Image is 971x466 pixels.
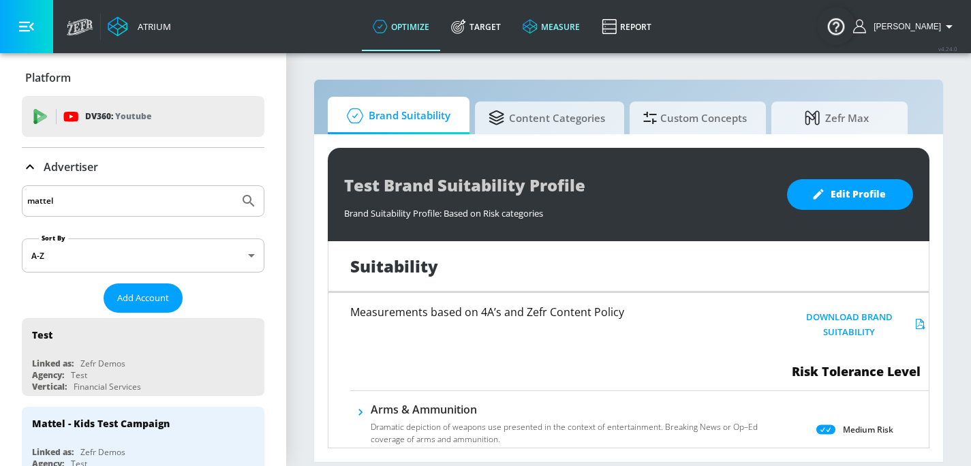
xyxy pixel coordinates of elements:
[22,148,264,186] div: Advertiser
[784,307,929,343] button: Download Brand Suitability
[817,7,855,45] button: Open Resource Center
[44,159,98,174] p: Advertiser
[22,59,264,97] div: Platform
[32,446,74,458] div: Linked as:
[25,70,71,85] p: Platform
[80,446,125,458] div: Zefr Demos
[234,186,264,216] button: Submit Search
[39,234,68,243] label: Sort By
[71,369,87,381] div: Test
[74,381,141,392] div: Financial Services
[104,283,183,313] button: Add Account
[440,2,512,51] a: Target
[85,109,151,124] p: DV360:
[853,18,957,35] button: [PERSON_NAME]
[32,369,64,381] div: Agency:
[22,318,264,396] div: TestLinked as:Zefr DemosAgency:TestVertical:Financial Services
[341,99,450,132] span: Brand Suitability
[868,22,941,31] span: login as: kate.csiki@zefr.com
[371,402,764,454] div: Arms & AmmunitionDramatic depiction of weapons use presented in the context of entertainment. Bre...
[814,186,886,203] span: Edit Profile
[32,328,52,341] div: Test
[80,358,125,369] div: Zefr Demos
[371,402,764,417] h6: Arms & Ammunition
[643,102,747,134] span: Custom Concepts
[32,358,74,369] div: Linked as:
[843,422,893,437] p: Medium Risk
[792,363,921,379] span: Risk Tolerance Level
[344,200,773,219] div: Brand Suitability Profile: Based on Risk categories
[489,102,605,134] span: Content Categories
[350,307,736,317] h6: Measurements based on 4A’s and Zefr Content Policy
[787,179,913,210] button: Edit Profile
[512,2,591,51] a: measure
[132,20,171,33] div: Atrium
[22,238,264,273] div: A-Z
[362,2,440,51] a: optimize
[785,102,889,134] span: Zefr Max
[115,109,151,123] p: Youtube
[591,2,662,51] a: Report
[938,45,957,52] span: v 4.24.0
[108,16,171,37] a: Atrium
[22,96,264,137] div: DV360: Youtube
[32,381,67,392] div: Vertical:
[27,192,234,210] input: Search by name
[350,255,438,277] h1: Suitability
[117,290,169,306] span: Add Account
[32,417,170,430] div: Mattel - Kids Test Campaign
[371,421,764,446] p: Dramatic depiction of weapons use presented in the context of entertainment. Breaking News or Op–...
